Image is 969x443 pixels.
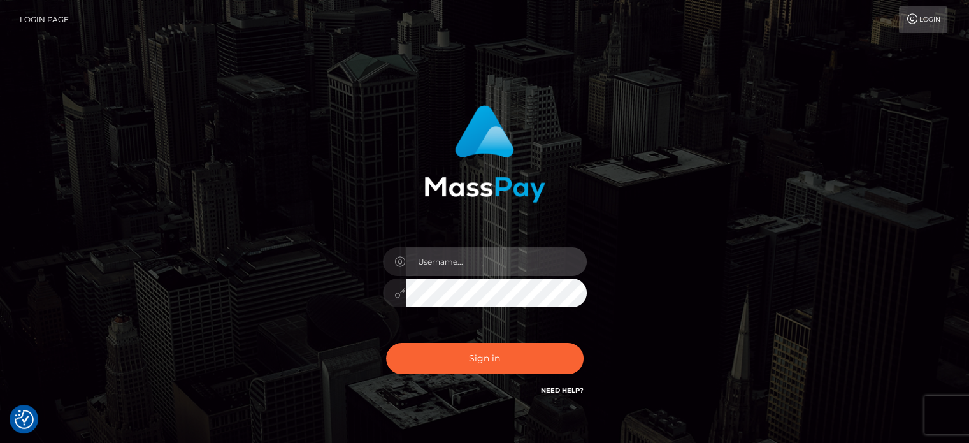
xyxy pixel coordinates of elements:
a: Login Page [20,6,69,33]
button: Consent Preferences [15,410,34,429]
img: Revisit consent button [15,410,34,429]
a: Need Help? [541,386,584,395]
img: MassPay Login [424,105,545,203]
input: Username... [406,247,587,276]
a: Login [899,6,947,33]
button: Sign in [386,343,584,374]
